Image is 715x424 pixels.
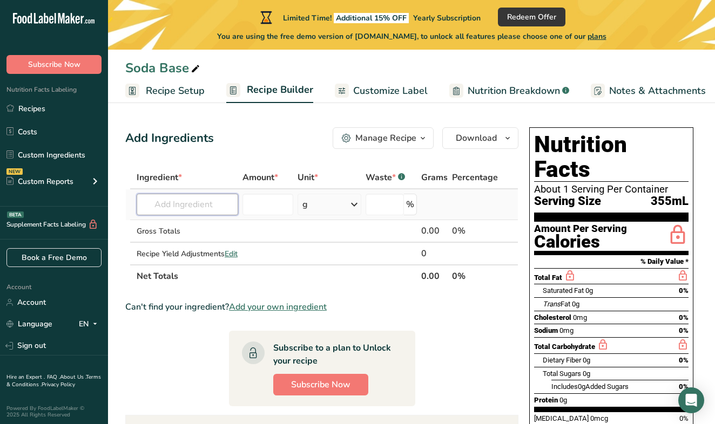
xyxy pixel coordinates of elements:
[421,224,448,237] div: 0.00
[42,381,75,388] a: Privacy Policy
[226,78,313,104] a: Recipe Builder
[543,286,584,295] span: Saturated Fat
[534,195,601,208] span: Serving Size
[229,300,327,313] span: Add your own ingredient
[6,373,45,381] a: Hire an Expert .
[679,414,689,422] span: 0%
[534,273,562,282] span: Total Fat
[7,211,24,218] div: BETA
[134,264,419,287] th: Net Totals
[79,318,102,331] div: EN
[6,168,23,175] div: NEW
[543,370,581,378] span: Total Sugars
[498,8,565,26] button: Redeem Offer
[355,132,416,145] div: Manage Recipe
[353,84,428,98] span: Customize Label
[588,31,606,42] span: plans
[450,264,500,287] th: 0%
[679,313,689,322] span: 0%
[578,382,585,391] span: 0g
[559,396,567,404] span: 0g
[273,374,368,395] button: Subscribe Now
[573,313,587,322] span: 0mg
[449,79,569,103] a: Nutrition Breakdown
[543,300,570,308] span: Fat
[572,300,579,308] span: 0g
[534,326,558,334] span: Sodium
[302,198,308,211] div: g
[247,83,313,97] span: Recipe Builder
[507,11,556,23] span: Redeem Offer
[591,79,706,103] a: Notes & Attachments
[28,59,80,70] span: Subscribe Now
[137,171,182,184] span: Ingredient
[534,234,627,250] div: Calories
[456,132,497,145] span: Download
[679,382,689,391] span: 0%
[452,224,498,237] div: 0%
[125,129,214,147] div: Add Ingredients
[242,171,278,184] span: Amount
[291,378,350,391] span: Subscribe Now
[225,249,238,259] span: Edit
[543,300,561,308] i: Trans
[468,84,560,98] span: Nutrition Breakdown
[590,414,608,422] span: 0mcg
[585,286,593,295] span: 0g
[534,396,558,404] span: Protein
[413,13,481,23] span: Yearly Subscription
[679,326,689,334] span: 0%
[419,264,450,287] th: 0.00
[47,373,60,381] a: FAQ .
[125,300,518,313] div: Can't find your ingredient?
[534,255,689,268] section: % Daily Value *
[534,343,595,351] span: Total Carbohydrate
[679,286,689,295] span: 0%
[559,326,574,334] span: 0mg
[60,373,86,381] a: About Us .
[6,55,102,74] button: Subscribe Now
[534,184,689,195] div: About 1 Serving Per Container
[534,313,571,322] span: Cholesterol
[534,132,689,182] h1: Nutrition Facts
[609,84,706,98] span: Notes & Attachments
[6,373,101,388] a: Terms & Conditions .
[146,84,205,98] span: Recipe Setup
[6,314,52,333] a: Language
[534,414,589,422] span: [MEDICAL_DATA]
[421,247,448,260] div: 0
[534,224,627,234] div: Amount Per Serving
[335,79,428,103] a: Customize Label
[366,171,405,184] div: Waste
[6,248,102,267] a: Book a Free Demo
[137,248,238,259] div: Recipe Yield Adjustments
[651,195,689,208] span: 355mL
[333,127,434,149] button: Manage Recipe
[421,171,448,184] span: Grams
[298,171,318,184] span: Unit
[334,13,409,23] span: Additional 15% OFF
[217,31,606,42] span: You are using the free demo version of [DOMAIN_NAME], to unlock all features please choose one of...
[442,127,518,149] button: Download
[273,341,394,367] div: Subscribe to a plan to Unlock your recipe
[452,171,498,184] span: Percentage
[125,79,205,103] a: Recipe Setup
[137,225,238,237] div: Gross Totals
[583,356,590,364] span: 0g
[137,194,238,215] input: Add Ingredient
[258,11,481,24] div: Limited Time!
[6,176,73,187] div: Custom Reports
[679,356,689,364] span: 0%
[543,356,581,364] span: Dietary Fiber
[678,387,704,413] div: Open Intercom Messenger
[6,405,102,418] div: Powered By FoodLabelMaker © 2025 All Rights Reserved
[125,58,202,78] div: Soda Base
[551,382,629,391] span: Includes Added Sugars
[583,370,590,378] span: 0g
